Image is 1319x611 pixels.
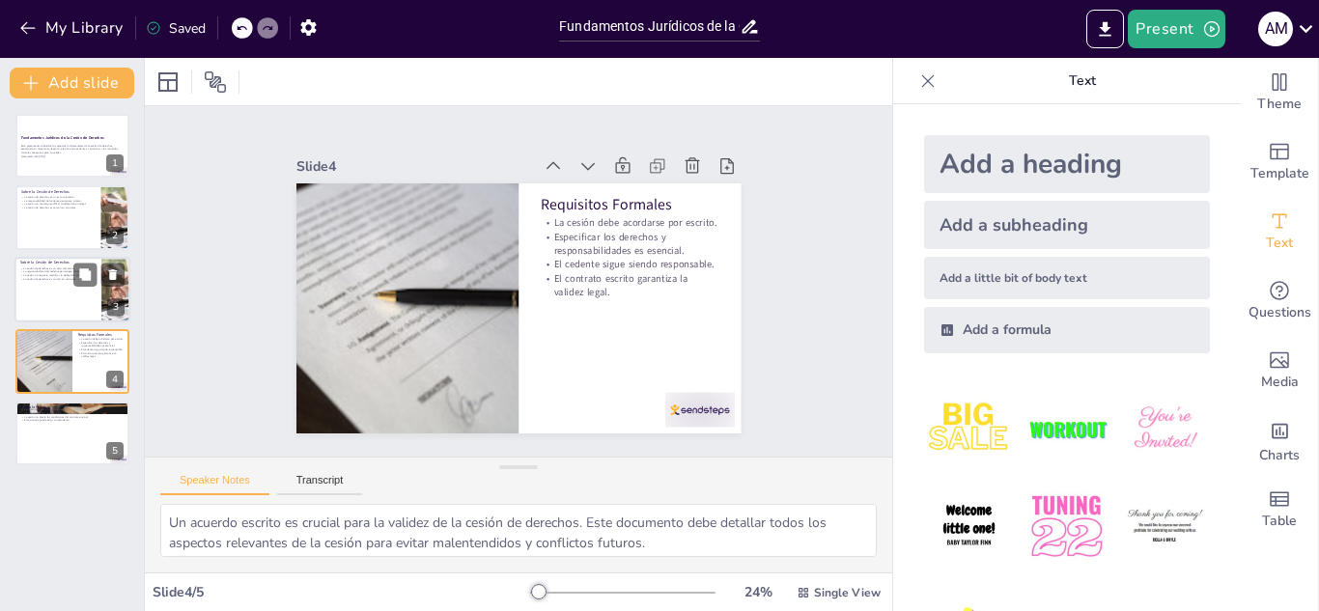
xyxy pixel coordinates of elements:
[1258,10,1293,48] button: a m
[21,154,124,158] p: Generated with [URL]
[73,263,97,286] button: Duplicate Slide
[21,135,104,140] strong: Fundamentos Jurídicos de la Cesión de Derechos
[541,258,718,271] p: El cedente sigue siendo responsable.
[924,201,1210,249] div: Add a subheading
[559,13,740,41] input: Insert title
[924,135,1210,193] div: Add a heading
[1022,384,1111,474] img: 2.jpeg
[924,482,1014,571] img: 4.jpeg
[107,298,125,316] div: 3
[1241,405,1318,475] div: Add charts and graphs
[1258,12,1293,46] div: a m
[14,13,131,43] button: My Library
[160,474,269,495] button: Speaker Notes
[1241,58,1318,127] div: Change the overall theme
[20,277,96,281] p: La cesión de derechos es común en contratos.
[78,338,124,342] p: La cesión debe acordarse por escrito.
[21,415,124,419] p: La cesión no afecta las condiciones del contrato original.
[1241,475,1318,544] div: Add a table
[541,216,718,230] p: La cesión debe acordarse por escrito.
[1249,302,1311,323] span: Questions
[541,271,718,299] p: El contrato escrito garantiza la validez legal.
[21,144,124,154] p: Esta presentación abordará los aspectos fundamentales de la cesión de derechos, explicando su mec...
[1086,10,1124,48] button: Export to PowerPoint
[277,474,363,495] button: Transcript
[20,270,96,274] p: La responsabilidad del cedente permanece intacta.
[20,273,96,277] p: La cesión no requiere modificar la obligación principal.
[1128,10,1224,48] button: Present
[160,504,877,557] textarea: Un acuerdo escrito es crucial para la validez de la cesión de derechos. Este documento debe detal...
[1257,94,1302,115] span: Theme
[1259,445,1300,466] span: Charts
[943,58,1221,104] p: Text
[106,227,124,244] div: 2
[15,185,129,249] div: 2
[1120,482,1210,571] img: 6.jpeg
[153,583,530,601] div: Slide 4 / 5
[20,260,96,265] p: Sobre la Cesión de Derechos
[1241,336,1318,405] div: Add images, graphics, shapes or video
[101,263,125,286] button: Delete Slide
[296,157,532,176] div: Slide 4
[20,266,96,270] p: La cesión de derechos es un acto voluntario.
[153,67,183,97] div: Layout
[15,114,129,178] div: 1
[78,332,124,338] p: Requisitos Formales
[146,19,206,38] div: Saved
[1262,511,1297,532] span: Table
[21,206,96,209] p: La cesión de derechos es común en contratos.
[21,188,96,194] p: Sobre la Cesión de Derechos
[78,341,124,347] p: Especificar los derechos y responsabilidades es esencial.
[541,230,718,258] p: Especificar los derechos y responsabilidades es esencial.
[735,583,781,601] div: 24 %
[10,68,134,98] button: Add slide
[78,351,124,358] p: El contrato escrito garantiza la validez legal.
[14,257,130,322] div: 3
[1241,127,1318,197] div: Add ready made slides
[106,371,124,388] div: 4
[1022,482,1111,571] img: 5.jpeg
[1261,372,1299,393] span: Media
[924,384,1014,474] img: 1.jpeg
[21,403,124,409] p: Ejemplo Práctico
[106,442,124,459] div: 5
[924,257,1210,299] div: Add a little bit of body text
[106,154,124,172] div: 1
[541,194,718,214] p: Requisitos Formales
[21,202,96,206] p: La cesión no requiere modificar la obligación principal.
[21,199,96,203] p: La responsabilidad del cedente permanece intacta.
[1241,197,1318,266] div: Add text boxes
[814,585,881,600] span: Single View
[21,418,124,422] p: El cesionario puede exigir cumplimiento.
[15,402,129,465] div: 5
[1250,163,1309,184] span: Template
[21,411,124,415] p: La responsabilidad del arrendatario permanece.
[1266,233,1293,254] span: Text
[204,70,227,94] span: Position
[924,307,1210,353] div: Add a formula
[21,407,124,411] p: Ejemplo de cesión en arrendamiento.
[78,348,124,352] p: El cedente sigue siendo responsable.
[1120,384,1210,474] img: 3.jpeg
[1241,266,1318,336] div: Get real-time input from your audience
[15,329,129,393] div: 4
[21,195,96,199] p: La cesión de derechos es un acto voluntario.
